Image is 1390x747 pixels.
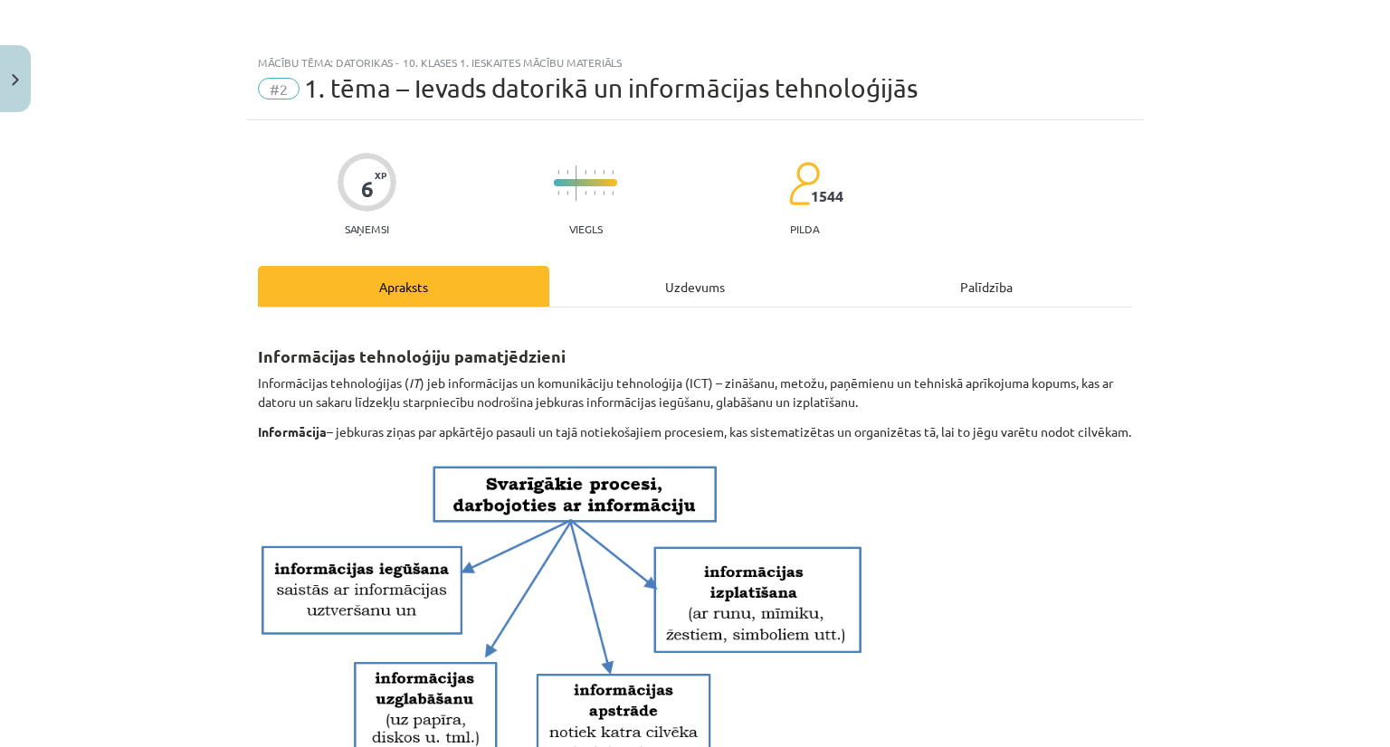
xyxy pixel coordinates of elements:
[304,73,918,103] span: 1. tēma – Ievads datorikā un informācijas tehnoloģijās
[258,422,1132,441] p: – jebkuras ziņas par apkārtējo pasauli un tajā notiekošajiem procesiem, kas sistematizētas un org...
[585,191,586,195] img: icon-short-line-57e1e144782c952c97e751825c79c345078a6d821885a25fce030b3d8c18986b.svg
[585,170,586,175] img: icon-short-line-57e1e144782c952c97e751825c79c345078a6d821885a25fce030b3d8c18986b.svg
[12,74,19,86] img: icon-close-lesson-0947bae3869378f0d4975bcd49f059093ad1ed9edebbc8119c70593378902aed.svg
[576,165,577,201] img: icon-long-line-d9ea69661e0d244f92f715978eff75569469978d946b2353a9bb055b3ed8787d.svg
[594,170,595,175] img: icon-short-line-57e1e144782c952c97e751825c79c345078a6d821885a25fce030b3d8c18986b.svg
[566,191,568,195] img: icon-short-line-57e1e144782c952c97e751825c79c345078a6d821885a25fce030b3d8c18986b.svg
[338,222,396,235] p: Saņemsi
[409,374,420,391] em: IT
[788,161,820,206] img: students-c634bb4e5e11cddfef0936a35e636f08e4e9abd3cc4e673bd6f9a4125e45ecb1.svg
[258,266,549,307] div: Apraksts
[594,191,595,195] img: icon-short-line-57e1e144782c952c97e751825c79c345078a6d821885a25fce030b3d8c18986b.svg
[549,266,841,307] div: Uzdevums
[841,266,1132,307] div: Palīdzība
[790,222,819,235] p: pilda
[557,191,559,195] img: icon-short-line-57e1e144782c952c97e751825c79c345078a6d821885a25fce030b3d8c18986b.svg
[603,170,605,175] img: icon-short-line-57e1e144782c952c97e751825c79c345078a6d821885a25fce030b3d8c18986b.svg
[612,170,614,175] img: icon-short-line-57e1e144782c952c97e751825c79c345078a6d821885a25fce030b3d8c18986b.svg
[557,170,559,175] img: icon-short-line-57e1e144782c952c97e751825c79c345078a6d821885a25fce030b3d8c18986b.svg
[569,222,603,235] p: Viegls
[603,191,605,195] img: icon-short-line-57e1e144782c952c97e751825c79c345078a6d821885a25fce030b3d8c18986b.svg
[258,56,1132,69] div: Mācību tēma: Datorikas - 10. klases 1. ieskaites mācību materiāls
[612,191,614,195] img: icon-short-line-57e1e144782c952c97e751825c79c345078a6d821885a25fce030b3d8c18986b.svg
[811,188,843,204] span: 1544
[258,373,1132,411] p: Informācijas tehnoloģijas ( ) jeb informācijas un komunikāciju tehnoloģija (ICT) – zināšanu, meto...
[258,345,566,366] strong: Informācijas tehnoloģiju pamatjēdzieni
[566,170,568,175] img: icon-short-line-57e1e144782c952c97e751825c79c345078a6d821885a25fce030b3d8c18986b.svg
[258,78,300,99] span: #2
[375,170,386,180] span: XP
[258,423,327,440] strong: Informācija
[361,176,374,202] div: 6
